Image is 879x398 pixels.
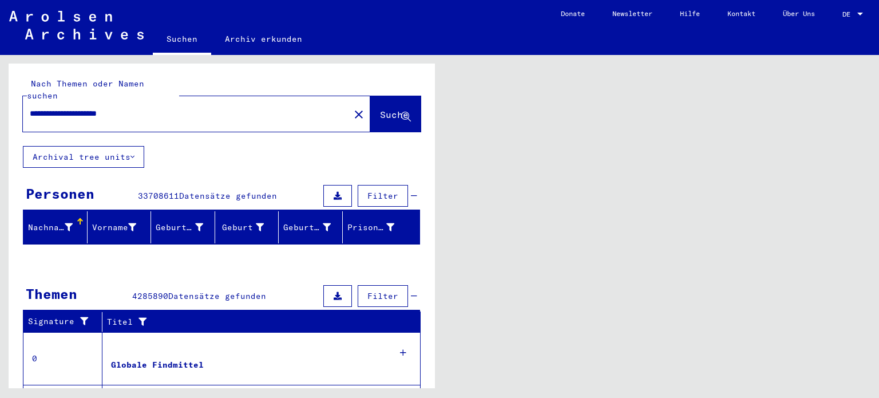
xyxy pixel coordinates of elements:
div: Geburtsname [156,222,203,234]
span: Suche [380,109,409,120]
div: Signature [28,316,93,328]
div: Geburt‏ [220,218,279,237]
mat-icon: close [352,108,366,121]
div: Signature [28,313,105,331]
button: Clear [347,103,370,125]
div: Vorname [92,218,151,237]
span: Datensätze gefunden [168,291,266,301]
mat-header-cell: Geburtsdatum [279,211,343,243]
span: DE [842,10,855,18]
td: 0 [23,332,102,385]
img: Arolsen_neg.svg [9,11,144,40]
button: Filter [358,185,408,207]
div: Titel [107,316,398,328]
mat-header-cell: Geburtsname [151,211,215,243]
div: Geburtsdatum [283,218,345,237]
a: Suchen [153,25,211,55]
button: Archival tree units [23,146,144,168]
mat-header-cell: Geburt‏ [215,211,279,243]
button: Filter [358,285,408,307]
a: Archiv erkunden [211,25,316,53]
div: Vorname [92,222,137,234]
div: Geburt‏ [220,222,264,234]
mat-header-cell: Nachname [23,211,88,243]
button: Suche [370,96,421,132]
span: 4285890 [132,291,168,301]
div: Prisoner # [347,222,395,234]
span: 33708611 [138,191,179,201]
div: Geburtsname [156,218,217,237]
span: Filter [367,291,398,301]
div: Themen [26,283,77,304]
span: Datensätze gefunden [179,191,277,201]
mat-header-cell: Prisoner # [343,211,420,243]
div: Prisoner # [347,218,409,237]
div: Globale Findmittel [111,359,204,371]
div: Personen [26,183,94,204]
div: Titel [107,313,409,331]
mat-label: Nach Themen oder Namen suchen [27,78,144,101]
div: Geburtsdatum [283,222,331,234]
div: Nachname [28,218,87,237]
mat-header-cell: Vorname [88,211,152,243]
span: Filter [367,191,398,201]
div: Nachname [28,222,73,234]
